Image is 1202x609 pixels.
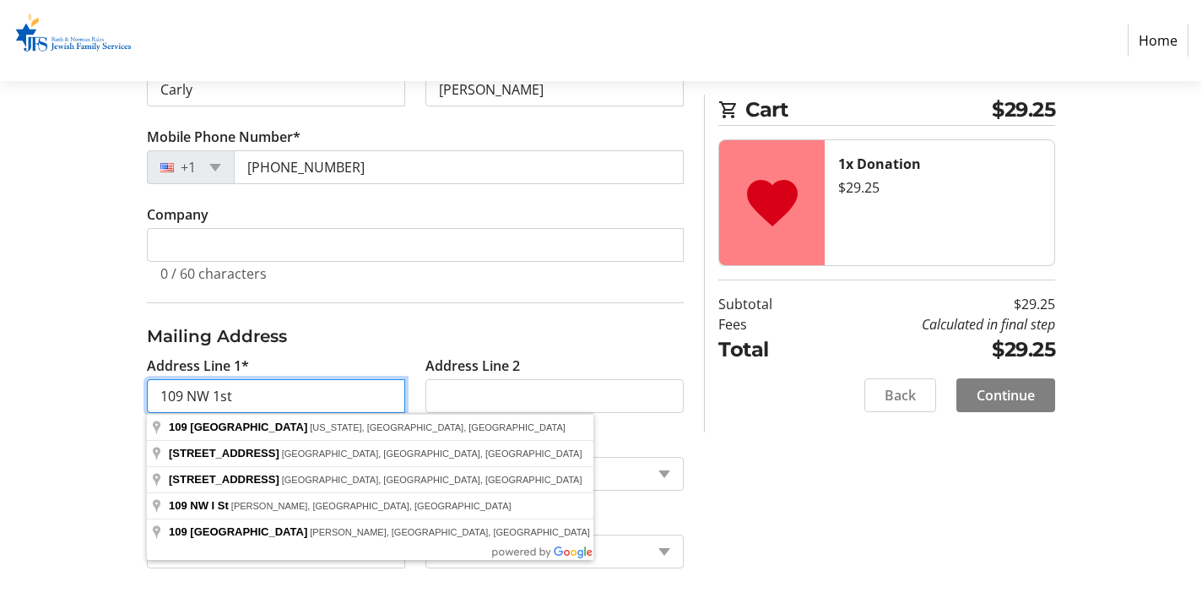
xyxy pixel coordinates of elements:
tr-character-limit: 0 / 60 characters [160,264,267,283]
div: $29.25 [838,177,1041,198]
input: (201) 555-0123 [234,150,684,184]
span: Back [885,385,916,405]
label: Address Line 1* [147,356,249,376]
button: Back [864,378,936,412]
strong: 1x Donation [838,155,921,173]
span: $29.25 [992,95,1055,125]
span: 109 [169,525,187,538]
span: 109 [169,421,187,433]
span: [GEOGRAPHIC_DATA] [190,525,307,538]
a: Home [1128,24,1188,57]
td: $29.25 [815,294,1055,314]
button: Continue [956,378,1055,412]
span: Cart [745,95,992,125]
td: Total [718,334,815,365]
span: NW I St [190,499,229,512]
h3: Mailing Address [147,324,684,349]
label: Mobile Phone Number* [147,127,300,147]
span: [PERSON_NAME], [GEOGRAPHIC_DATA], [GEOGRAPHIC_DATA] [231,501,512,511]
td: Subtotal [718,294,815,314]
td: Calculated in final step [815,314,1055,334]
td: Fees [718,314,815,334]
span: [GEOGRAPHIC_DATA], [GEOGRAPHIC_DATA], [GEOGRAPHIC_DATA] [282,475,582,485]
img: Ruth & Norman Rales Jewish Family Services's Logo [14,7,133,74]
span: 109 [169,499,187,512]
span: [GEOGRAPHIC_DATA] [190,421,307,433]
span: Continue [977,385,1035,405]
td: $29.25 [815,334,1055,365]
span: [STREET_ADDRESS] [169,473,279,486]
span: [PERSON_NAME], [GEOGRAPHIC_DATA], [GEOGRAPHIC_DATA] [310,527,590,537]
label: Address Line 2 [425,356,520,376]
span: [STREET_ADDRESS] [169,447,279,459]
span: [GEOGRAPHIC_DATA], [GEOGRAPHIC_DATA], [GEOGRAPHIC_DATA] [282,449,582,459]
input: Address [147,379,405,413]
label: Company [147,204,208,225]
span: [US_STATE], [GEOGRAPHIC_DATA], [GEOGRAPHIC_DATA] [310,422,566,432]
